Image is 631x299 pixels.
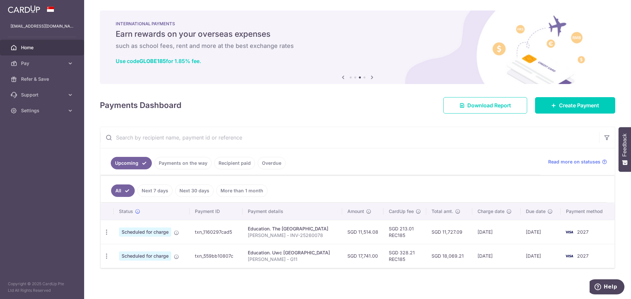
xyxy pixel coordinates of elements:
[154,157,212,169] a: Payments on the way
[248,249,337,256] div: Education. Uwc [GEOGRAPHIC_DATA]
[432,208,453,215] span: Total amt.
[548,159,600,165] span: Read more on statuses
[577,253,589,259] span: 2027
[384,220,426,244] td: SGD 213.01 REC185
[8,5,40,13] img: CardUp
[526,208,546,215] span: Due date
[21,107,64,114] span: Settings
[472,220,520,244] td: [DATE]
[116,21,599,26] p: INTERNATIONAL PAYMENTS
[190,244,242,268] td: txn_559bb10807c
[619,127,631,172] button: Feedback - Show survey
[443,97,527,114] a: Download Report
[467,101,511,109] span: Download Report
[119,227,171,237] span: Scheduled for charge
[139,58,166,64] b: GLOBE185
[426,244,472,268] td: SGD 18,069.21
[472,244,520,268] td: [DATE]
[521,220,561,244] td: [DATE]
[137,184,173,197] a: Next 7 days
[21,76,64,82] span: Refer & Save
[243,203,342,220] th: Payment details
[190,220,242,244] td: txn_1160297cad5
[100,99,181,111] h4: Payments Dashboard
[521,244,561,268] td: [DATE]
[258,157,286,169] a: Overdue
[21,44,64,51] span: Home
[11,23,74,30] p: [EMAIL_ADDRESS][DOMAIN_NAME]
[100,11,615,84] img: International Payment Banner
[561,203,615,220] th: Payment method
[100,127,599,148] input: Search by recipient name, payment id or reference
[119,251,171,261] span: Scheduled for charge
[111,184,135,197] a: All
[590,279,624,296] iframe: Opens a widget where you can find more information
[116,42,599,50] h6: such as school fees, rent and more at the best exchange rates
[347,208,364,215] span: Amount
[116,58,201,64] a: Use codeGLOBE185for 1.85% fee.
[478,208,504,215] span: Charge date
[248,225,337,232] div: Education. The [GEOGRAPHIC_DATA]
[384,244,426,268] td: SGD 328.21 REC185
[342,244,384,268] td: SGD 17,741.00
[559,101,599,109] span: Create Payment
[342,220,384,244] td: SGD 11,514.08
[426,220,472,244] td: SGD 11,727.09
[21,60,64,67] span: Pay
[21,92,64,98] span: Support
[216,184,268,197] a: More than 1 month
[175,184,214,197] a: Next 30 days
[116,29,599,39] h5: Earn rewards on your overseas expenses
[577,229,589,235] span: 2027
[563,228,576,236] img: Bank Card
[248,256,337,263] p: [PERSON_NAME] - G11
[248,232,337,239] p: [PERSON_NAME] - INV-25260078
[535,97,615,114] a: Create Payment
[119,208,133,215] span: Status
[214,157,255,169] a: Recipient paid
[111,157,152,169] a: Upcoming
[563,252,576,260] img: Bank Card
[548,159,607,165] a: Read more on statuses
[622,134,628,157] span: Feedback
[190,203,242,220] th: Payment ID
[389,208,414,215] span: CardUp fee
